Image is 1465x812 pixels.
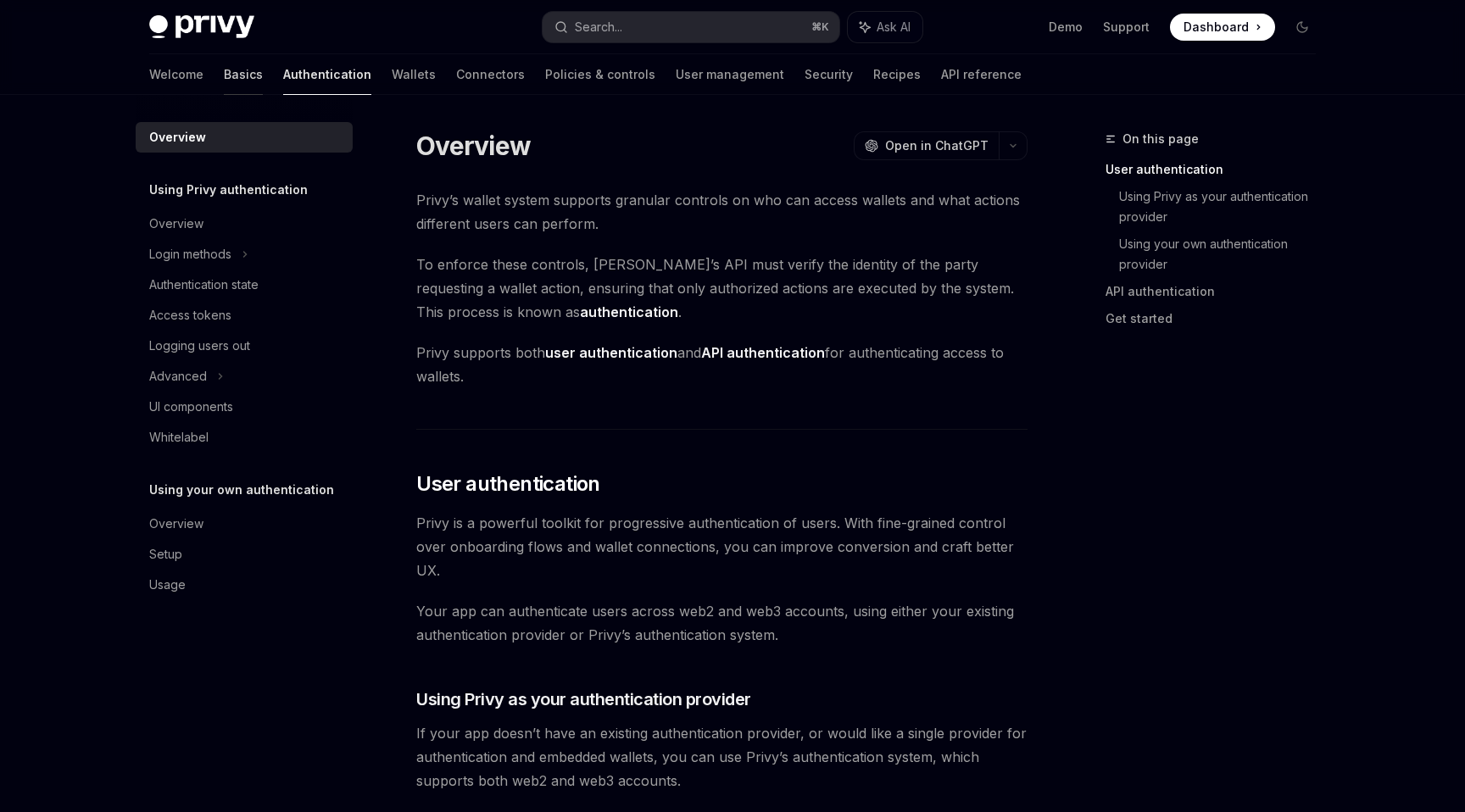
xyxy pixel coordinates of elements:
div: Access tokens [149,305,231,325]
div: Overview [149,514,203,534]
div: Search... [575,17,622,37]
div: UI components [149,397,233,417]
a: API reference [941,54,1022,95]
a: Connectors [456,54,525,95]
div: Overview [149,214,203,234]
button: Search...⌘K [543,12,839,42]
a: UI components [136,392,353,422]
a: Authentication [283,54,371,95]
a: User authentication [1106,156,1329,183]
button: Open in ChatGPT [854,131,999,160]
a: Security [805,54,853,95]
a: Overview [136,209,353,239]
a: User management [676,54,784,95]
div: Authentication state [149,275,259,295]
div: Advanced [149,366,207,387]
a: Get started [1106,305,1329,332]
span: Ask AI [877,19,911,36]
a: Access tokens [136,300,353,331]
a: Policies & controls [545,54,655,95]
a: Dashboard [1170,14,1275,41]
a: Usage [136,570,353,600]
div: Usage [149,575,186,595]
a: Setup [136,539,353,570]
a: Welcome [149,54,203,95]
span: Privy supports both and for authenticating access to wallets. [416,341,1028,388]
strong: user authentication [545,344,677,361]
a: Authentication state [136,270,353,300]
span: Dashboard [1184,19,1249,36]
a: Using your own authentication provider [1119,231,1329,278]
a: Wallets [392,54,436,95]
a: Overview [136,122,353,153]
span: Using Privy as your authentication provider [416,687,751,711]
div: Whitelabel [149,427,209,448]
span: Privy is a powerful toolkit for progressive authentication of users. With fine-grained control ov... [416,511,1028,582]
span: If your app doesn’t have an existing authentication provider, or would like a single provider for... [416,721,1028,793]
img: dark logo [149,15,254,39]
div: Overview [149,127,206,147]
a: API authentication [1106,278,1329,305]
span: Your app can authenticate users across web2 and web3 accounts, using either your existing authent... [416,599,1028,647]
strong: authentication [580,303,678,320]
a: Demo [1049,19,1083,36]
a: Using Privy as your authentication provider [1119,183,1329,231]
span: To enforce these controls, [PERSON_NAME]’s API must verify the identity of the party requesting a... [416,253,1028,324]
a: Support [1103,19,1150,36]
a: Logging users out [136,331,353,361]
h1: Overview [416,131,531,161]
span: ⌘ K [811,20,829,34]
h5: Using your own authentication [149,480,334,500]
span: On this page [1122,129,1199,149]
button: Toggle dark mode [1289,14,1316,41]
div: Setup [149,544,182,565]
span: Privy’s wallet system supports granular controls on who can access wallets and what actions diffe... [416,188,1028,236]
strong: API authentication [701,344,825,361]
a: Recipes [873,54,921,95]
button: Ask AI [848,12,922,42]
div: Login methods [149,244,231,264]
h5: Using Privy authentication [149,180,308,200]
a: Whitelabel [136,422,353,453]
a: Basics [224,54,263,95]
div: Logging users out [149,336,250,356]
span: Open in ChatGPT [885,137,989,154]
a: Overview [136,509,353,539]
span: User authentication [416,470,600,498]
